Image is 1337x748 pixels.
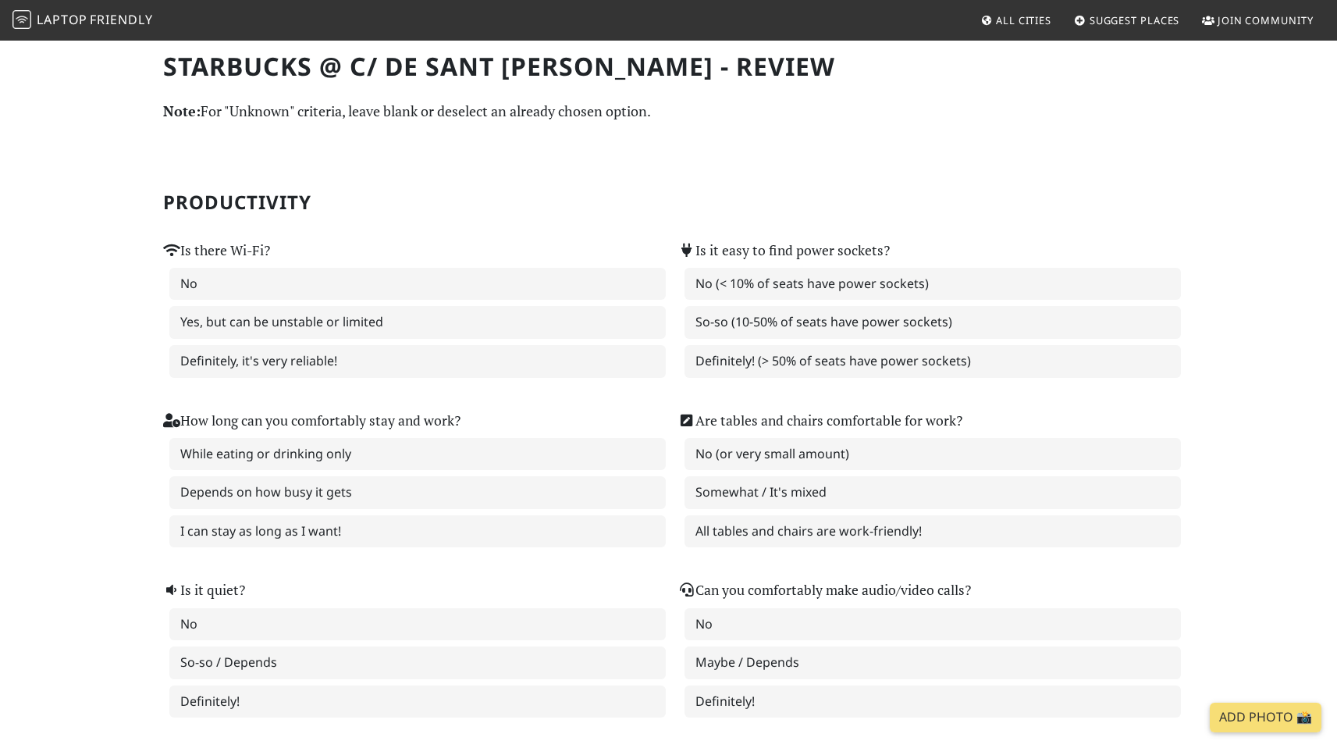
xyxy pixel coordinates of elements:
[685,646,1181,679] label: Maybe / Depends
[12,10,31,29] img: LaptopFriendly
[37,11,87,28] span: Laptop
[678,410,962,432] label: Are tables and chairs comfortable for work?
[169,515,666,548] label: I can stay as long as I want!
[169,306,666,339] label: Yes, but can be unstable or limited
[169,686,666,718] label: Definitely!
[169,438,666,471] label: While eating or drinking only
[685,438,1181,471] label: No (or very small amount)
[685,306,1181,339] label: So-so (10-50% of seats have power sockets)
[974,6,1058,34] a: All Cities
[685,268,1181,301] label: No (< 10% of seats have power sockets)
[163,240,270,262] label: Is there Wi-Fi?
[996,13,1051,27] span: All Cities
[685,608,1181,641] label: No
[163,191,1175,214] h2: Productivity
[1218,13,1314,27] span: Join Community
[163,102,201,120] strong: Note:
[1196,6,1320,34] a: Join Community
[169,268,666,301] label: No
[1068,6,1186,34] a: Suggest Places
[163,100,1175,123] p: For "Unknown" criteria, leave blank or deselect an already chosen option.
[169,476,666,509] label: Depends on how busy it gets
[685,476,1181,509] label: Somewhat / It's mixed
[90,11,152,28] span: Friendly
[163,52,1175,81] h1: Starbucks @ C/ de Sant [PERSON_NAME] - Review
[1090,13,1180,27] span: Suggest Places
[685,515,1181,548] label: All tables and chairs are work-friendly!
[163,579,245,601] label: Is it quiet?
[163,410,460,432] label: How long can you comfortably stay and work?
[1210,703,1321,732] a: Add Photo 📸
[169,608,666,641] label: No
[169,646,666,679] label: So-so / Depends
[678,579,971,601] label: Can you comfortably make audio/video calls?
[169,345,666,378] label: Definitely, it's very reliable!
[685,345,1181,378] label: Definitely! (> 50% of seats have power sockets)
[12,7,153,34] a: LaptopFriendly LaptopFriendly
[678,240,890,262] label: Is it easy to find power sockets?
[685,686,1181,718] label: Definitely!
